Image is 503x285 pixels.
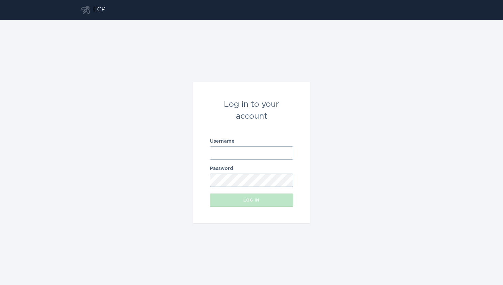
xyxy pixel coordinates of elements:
[81,6,90,14] button: Go to dashboard
[210,98,293,122] div: Log in to your account
[210,139,293,144] label: Username
[213,198,290,202] div: Log in
[93,6,105,14] div: ECP
[210,166,293,171] label: Password
[210,194,293,207] button: Log in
